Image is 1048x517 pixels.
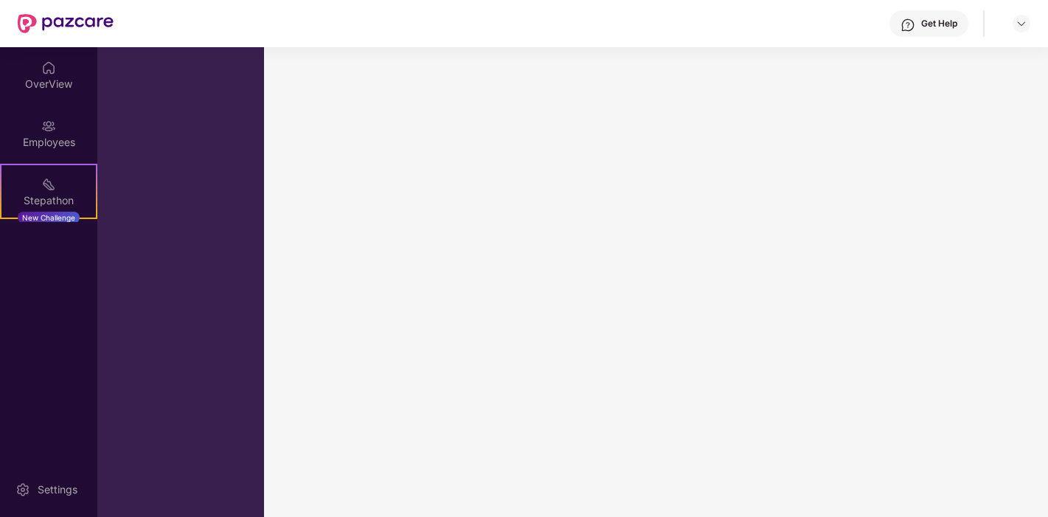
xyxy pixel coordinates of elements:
div: Settings [33,482,82,497]
img: svg+xml;base64,PHN2ZyBpZD0iRHJvcGRvd24tMzJ4MzIiIHhtbG5zPSJodHRwOi8vd3d3LnczLm9yZy8yMDAwL3N2ZyIgd2... [1016,18,1027,30]
img: svg+xml;base64,PHN2ZyBpZD0iSG9tZSIgeG1sbnM9Imh0dHA6Ly93d3cudzMub3JnLzIwMDAvc3ZnIiB3aWR0aD0iMjAiIG... [41,60,56,75]
img: New Pazcare Logo [18,14,114,33]
div: Stepathon [1,193,96,208]
div: New Challenge [18,212,80,223]
img: svg+xml;base64,PHN2ZyBpZD0iRW1wbG95ZWVzIiB4bWxucz0iaHR0cDovL3d3dy53My5vcmcvMjAwMC9zdmciIHdpZHRoPS... [41,119,56,133]
img: svg+xml;base64,PHN2ZyBpZD0iSGVscC0zMngzMiIgeG1sbnM9Imh0dHA6Ly93d3cudzMub3JnLzIwMDAvc3ZnIiB3aWR0aD... [900,18,915,32]
img: svg+xml;base64,PHN2ZyB4bWxucz0iaHR0cDovL3d3dy53My5vcmcvMjAwMC9zdmciIHdpZHRoPSIyMSIgaGVpZ2h0PSIyMC... [41,177,56,192]
div: Get Help [921,18,957,30]
img: svg+xml;base64,PHN2ZyBpZD0iU2V0dGluZy0yMHgyMCIgeG1sbnM9Imh0dHA6Ly93d3cudzMub3JnLzIwMDAvc3ZnIiB3aW... [15,482,30,497]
